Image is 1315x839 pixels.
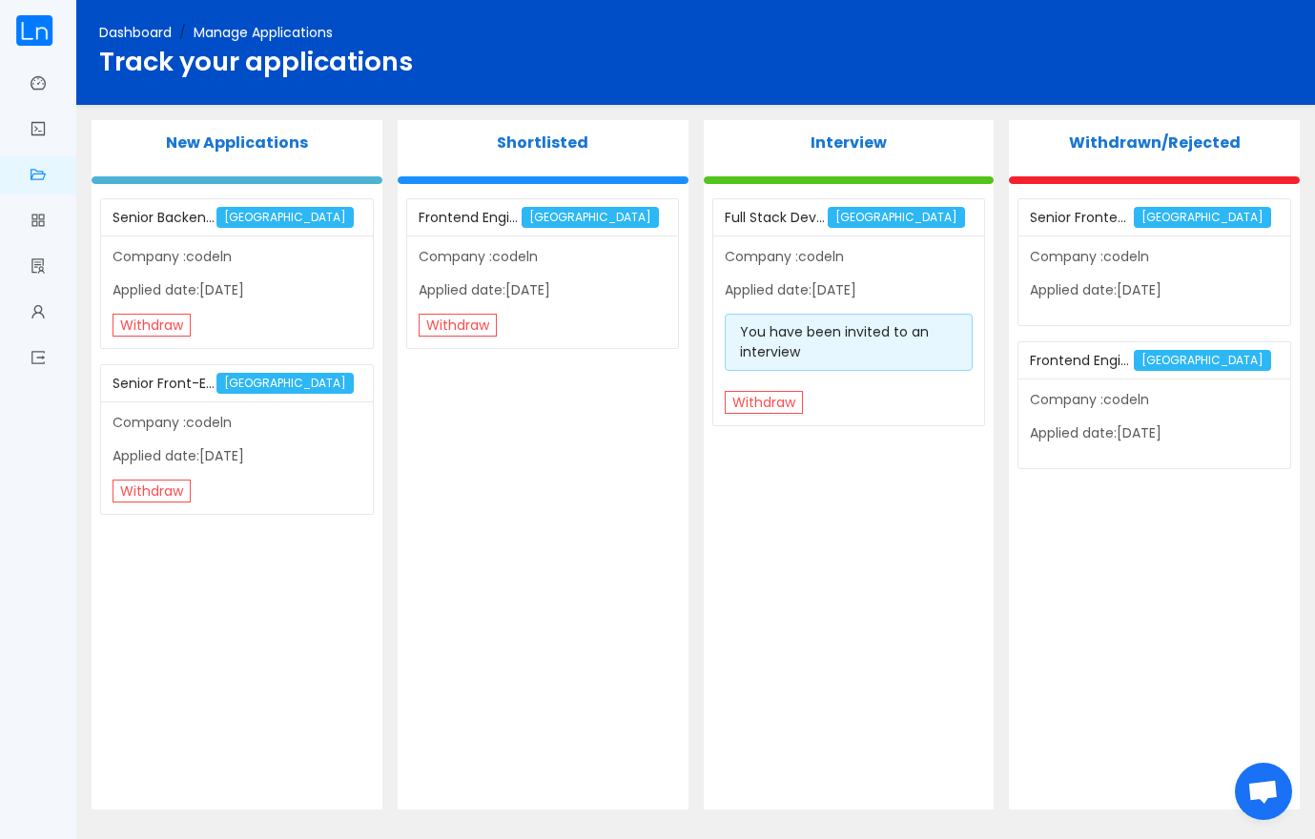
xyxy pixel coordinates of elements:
div: Frontend Engineer [419,200,522,235]
div: Frontend Engineer [1030,343,1133,379]
span: [GEOGRAPHIC_DATA] [522,207,659,228]
button: Withdraw [113,480,191,502]
div: Senior Front-End Developer [113,366,216,401]
p: Applied date:[DATE] [419,280,667,300]
p: Applied date:[DATE] [725,280,973,300]
p: Company :codeln [1030,247,1278,267]
p: Applied date:[DATE] [1030,423,1278,443]
span: Track your applications [99,43,413,80]
a: icon: code [31,111,46,151]
p: Company :codeln [113,413,360,433]
span: / [179,23,186,42]
p: Applied date:[DATE] [1030,280,1278,300]
a: icon: folder-open [31,156,46,196]
button: Withdraw [725,391,803,414]
p: Applied date:[DATE] [113,280,360,300]
button: Withdraw [419,314,497,337]
p: Company :codeln [113,247,360,267]
p: Interview [704,132,995,154]
span: [GEOGRAPHIC_DATA] [828,207,965,228]
div: Senior Backend Engineer [113,200,216,235]
p: Shortlisted [398,132,688,154]
div: Senior Frontend Engineer [1030,200,1133,235]
span: Manage Applications [194,23,333,42]
a: icon: dashboard [31,65,46,105]
p: New Applications [92,132,382,154]
span: [GEOGRAPHIC_DATA] [216,373,354,394]
p: Company :codeln [419,247,667,267]
span: [GEOGRAPHIC_DATA] [1134,350,1271,371]
span: [GEOGRAPHIC_DATA] [216,207,354,228]
span: [GEOGRAPHIC_DATA] [1134,207,1271,228]
div: Full Stack Developer [725,200,828,235]
p: Applied date:[DATE] [113,446,360,466]
div: Open chat [1235,763,1292,820]
a: icon: user [31,294,46,334]
p: Withdrawn/Rejected [1009,132,1300,154]
p: Company :codeln [1030,390,1278,410]
span: You have been invited to an interview [740,322,929,361]
button: Withdraw [113,314,191,337]
a: Dashboard [99,23,172,42]
p: Company :codeln [725,247,973,267]
a: icon: solution [31,248,46,288]
a: icon: appstore [31,202,46,242]
img: cropped.59e8b842.png [15,15,53,46]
